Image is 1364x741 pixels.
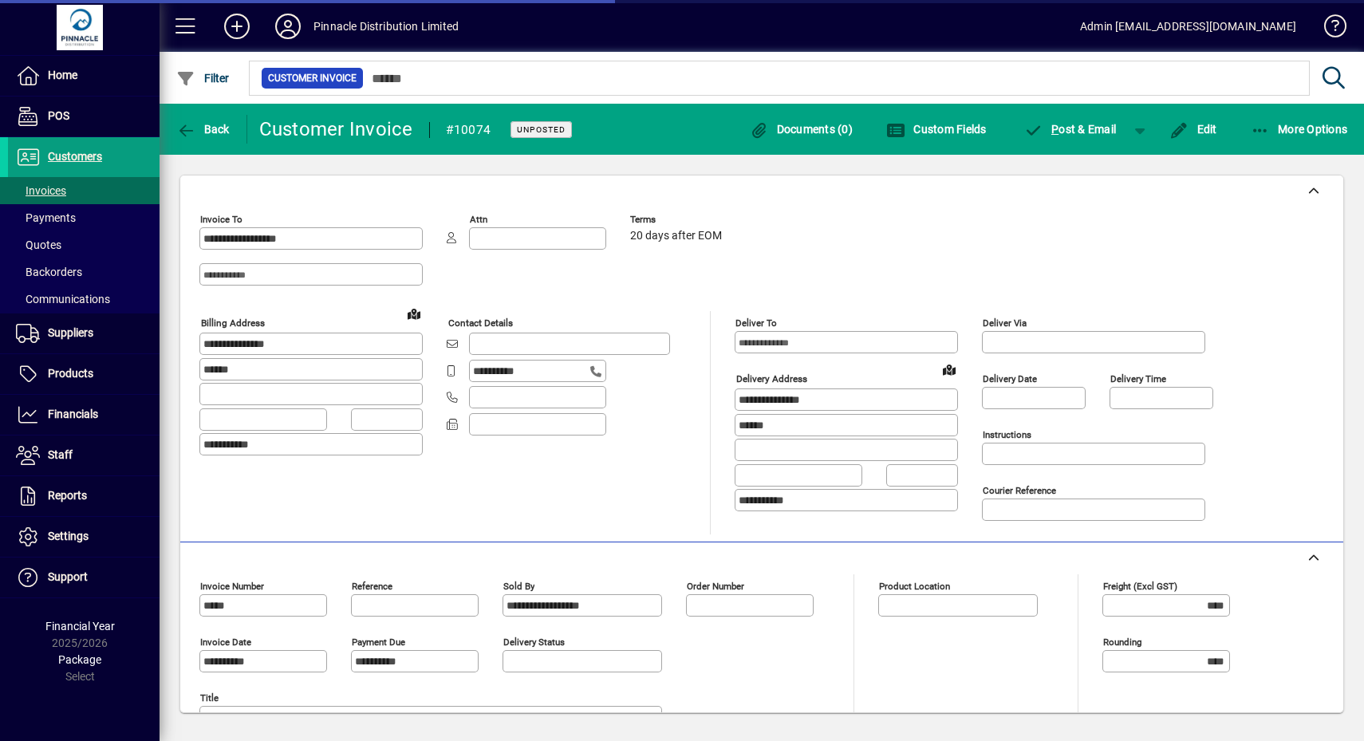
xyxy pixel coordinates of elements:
a: Backorders [8,258,160,286]
span: Terms [630,215,726,225]
span: Support [48,570,88,583]
button: More Options [1247,115,1352,144]
mat-label: Order number [687,581,744,592]
span: Home [48,69,77,81]
a: Knowledge Base [1312,3,1344,55]
a: Suppliers [8,313,160,353]
a: Financials [8,395,160,435]
span: More Options [1251,123,1348,136]
span: 20 days after EOM [630,230,722,242]
mat-label: Freight (excl GST) [1103,581,1177,592]
button: Filter [172,64,234,93]
span: Unposted [517,124,566,135]
a: Quotes [8,231,160,258]
span: Back [176,123,230,136]
span: Invoices [16,184,66,197]
mat-label: Instructions [983,429,1031,440]
div: Pinnacle Distribution Limited [313,14,459,39]
span: Financial Year [45,620,115,633]
a: Communications [8,286,160,313]
button: Custom Fields [882,115,991,144]
a: Invoices [8,177,160,204]
span: Products [48,367,93,380]
span: Reports [48,489,87,502]
span: Custom Fields [886,123,987,136]
span: Staff [48,448,73,461]
button: Add [211,12,262,41]
mat-label: Payment due [352,637,405,648]
mat-label: Delivery time [1110,373,1166,384]
mat-label: Delivery date [983,373,1037,384]
span: Payments [16,211,76,224]
span: Quotes [16,238,61,251]
span: P [1051,123,1058,136]
span: Suppliers [48,326,93,339]
mat-label: Invoice To [200,214,242,225]
mat-label: Title [200,692,219,704]
span: Filter [176,72,230,85]
a: Products [8,354,160,394]
span: Settings [48,530,89,542]
button: Post & Email [1016,115,1125,144]
a: View on map [401,301,427,326]
a: Settings [8,517,160,557]
mat-label: Invoice date [200,637,251,648]
button: Documents (0) [745,115,857,144]
span: Documents (0) [749,123,853,136]
div: Admin [EMAIL_ADDRESS][DOMAIN_NAME] [1080,14,1296,39]
mat-label: Invoice number [200,581,264,592]
mat-label: Courier Reference [983,485,1056,496]
span: Customer Invoice [268,70,357,86]
mat-label: Sold by [503,581,534,592]
span: Edit [1169,123,1217,136]
mat-label: Deliver via [983,317,1027,329]
span: POS [48,109,69,122]
mat-label: Reference [352,581,392,592]
a: Staff [8,436,160,475]
span: Financials [48,408,98,420]
a: Payments [8,204,160,231]
mat-label: Attn [470,214,487,225]
mat-label: Rounding [1103,637,1141,648]
a: Support [8,558,160,597]
span: Communications [16,293,110,305]
span: Package [58,653,101,666]
mat-label: Delivery status [503,637,565,648]
span: Backorders [16,266,82,278]
mat-label: Product location [879,581,950,592]
div: #10074 [446,117,491,143]
a: View on map [936,357,962,382]
app-page-header-button: Back [160,115,247,144]
a: Home [8,56,160,96]
button: Edit [1165,115,1221,144]
div: Customer Invoice [259,116,413,142]
a: POS [8,97,160,136]
span: Customers [48,150,102,163]
mat-label: Deliver To [735,317,777,329]
span: ost & Email [1024,123,1117,136]
button: Back [172,115,234,144]
button: Profile [262,12,313,41]
a: Reports [8,476,160,516]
